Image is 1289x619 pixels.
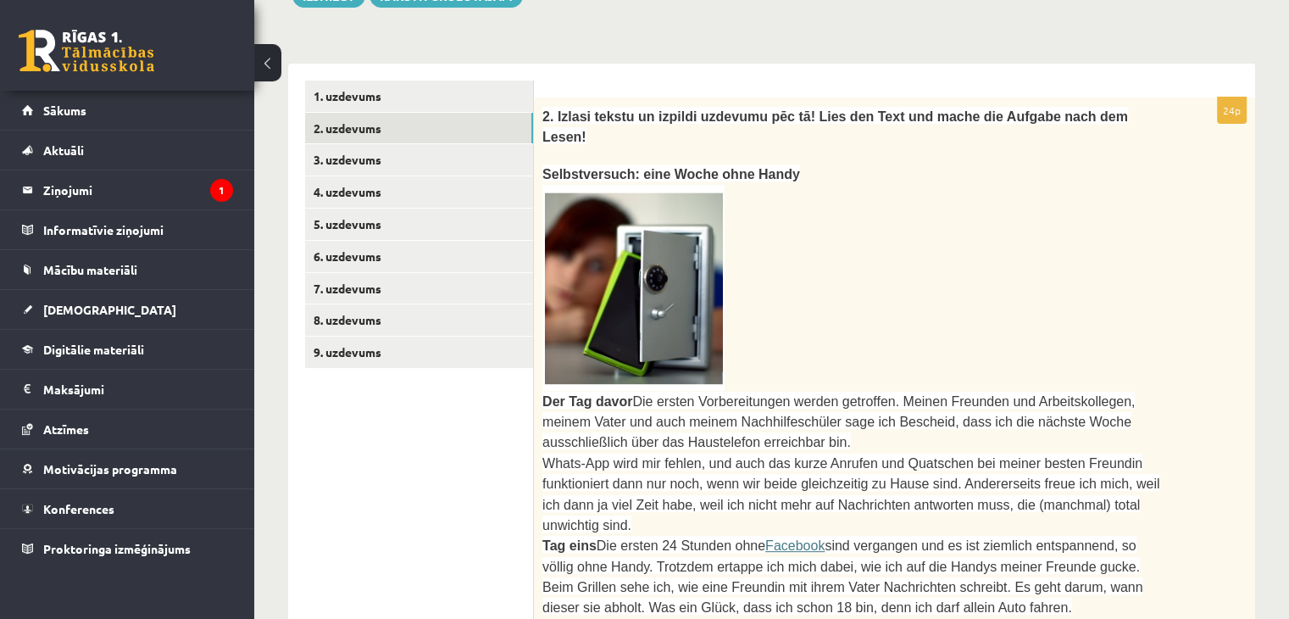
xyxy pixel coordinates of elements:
[43,541,191,556] span: Proktoringa izmēģinājums
[305,81,533,112] a: 1. uzdevums
[22,489,233,528] a: Konferences
[542,538,597,553] span: Tag eins
[305,144,533,176] a: 3. uzdevums
[22,250,233,289] a: Mācību materiāli
[22,449,233,488] a: Motivācijas programma
[43,370,233,409] legend: Maksājumi
[19,30,154,72] a: Rīgas 1. Tālmācības vidusskola
[43,342,144,357] span: Digitālie materiāli
[765,538,825,553] a: Facebook
[22,330,233,369] a: Digitālie materiāli
[43,142,84,158] span: Aktuāli
[542,185,725,391] img: Attēls, kurā ir kamera, ierīce, elektroniska ierīce, kameras un optika Apraksts ģenerēts automātiski
[22,91,233,130] a: Sākums
[542,394,632,409] span: Der Tag davor
[43,302,176,317] span: [DEMOGRAPHIC_DATA]
[305,113,533,144] a: 2. uzdevums
[22,210,233,249] a: Informatīvie ziņojumi
[22,131,233,170] a: Aktuāli
[305,273,533,304] a: 7. uzdevums
[542,167,800,181] span: Selbstversuch: eine Woche ohne Handy
[22,410,233,449] a: Atzīmes
[597,538,765,553] span: Die ersten 24 Stunden ohne
[22,290,233,329] a: [DEMOGRAPHIC_DATA]
[542,109,1128,144] span: 2. Izlasi tekstu un izpildi uzdevumu pēc tā! Lies den Text und mache die Aufgabe nach dem Lesen!
[305,304,533,336] a: 8. uzdevums
[1217,97,1247,124] p: 24p
[43,501,114,516] span: Konferences
[542,394,1135,450] span: Die ersten Vorbereitungen werden getroffen. Meinen Freunden und Arbeitskollegen, meinem Vater und...
[43,170,233,209] legend: Ziņojumi
[43,461,177,477] span: Motivācijas programma
[43,421,89,437] span: Atzīmes
[22,370,233,409] a: Maksājumi
[22,529,233,568] a: Proktoringa izmēģinājums
[542,456,1159,533] span: Whats-App wird mir fehlen, und auch das kurze Anrufen und Quatschen bei meiner besten Freundin fu...
[542,538,1142,615] span: sind vergangen und es ist ziemlich entspannend, so völlig ohne Handy. Trotzdem ertappe ich mich d...
[17,17,686,35] body: Editor, wiswyg-editor-user-answer-47024937265780
[305,176,533,208] a: 4. uzdevums
[43,262,137,277] span: Mācību materiāli
[43,103,86,118] span: Sākums
[305,241,533,272] a: 6. uzdevums
[305,337,533,368] a: 9. uzdevums
[210,179,233,202] i: 1
[305,209,533,240] a: 5. uzdevums
[22,170,233,209] a: Ziņojumi1
[43,210,233,249] legend: Informatīvie ziņojumi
